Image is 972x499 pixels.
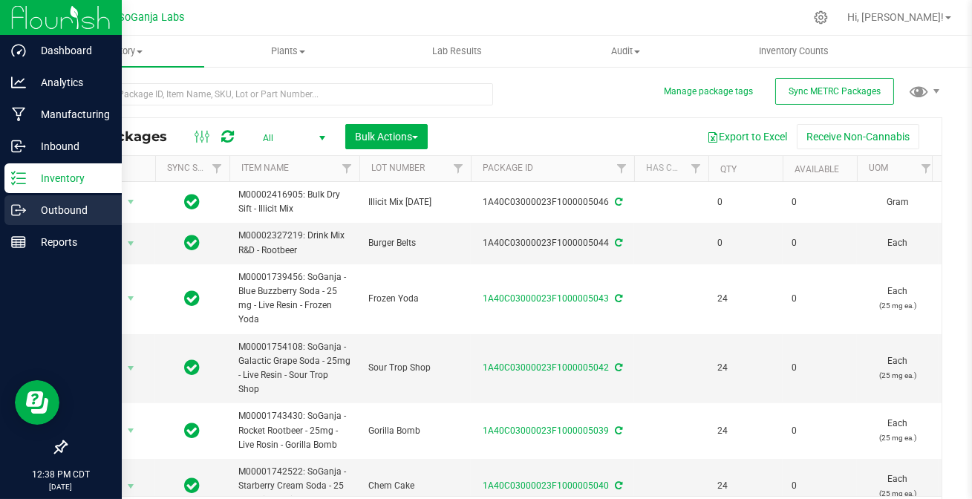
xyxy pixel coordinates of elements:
span: Plants [205,45,372,58]
span: Sync from Compliance System [613,362,622,373]
span: Sync from Compliance System [613,425,622,436]
p: (25 mg ea.) [866,299,930,313]
inline-svg: Inbound [11,139,26,154]
button: Manage package tags [664,85,753,98]
span: M00002327219: Drink Mix R&D - Rootbeer [238,229,350,257]
button: Bulk Actions [345,124,428,149]
span: Inventory Counts [739,45,849,58]
input: Search Package ID, Item Name, SKU, Lot or Part Number... [65,83,493,105]
p: (25 mg ea.) [866,431,930,445]
span: 24 [717,424,774,438]
span: 0 [792,195,848,209]
a: Lab Results [373,36,541,67]
span: M00001754108: SoGanja - Galactic Grape Soda - 25mg - Live Resin - Sour Trop Shop [238,340,350,397]
a: 1A40C03000023F1000005043 [483,293,609,304]
iframe: Resource center [15,380,59,425]
span: select [122,233,140,254]
span: 0 [792,424,848,438]
a: Filter [205,156,229,181]
span: Each [866,284,930,313]
p: (25 mg ea.) [866,368,930,382]
a: Plants [204,36,373,67]
a: Filter [914,156,939,181]
p: 12:38 PM CDT [7,468,115,481]
a: Filter [684,156,708,181]
span: select [122,288,140,309]
p: Inbound [26,137,115,155]
span: select [122,476,140,497]
span: Hi, [PERSON_NAME]! [847,11,944,23]
span: Bulk Actions [355,131,418,143]
p: Analytics [26,74,115,91]
span: Gram [866,195,930,209]
a: Filter [446,156,471,181]
a: 1A40C03000023F1000005042 [483,362,609,373]
a: Lot Number [371,163,425,173]
span: Each [866,417,930,445]
span: Burger Belts [368,236,462,250]
a: Available [795,164,839,175]
span: Illicit Mix [DATE] [368,195,462,209]
span: Sync from Compliance System [613,293,622,304]
a: Sync Status [167,163,224,173]
button: Sync METRC Packages [775,78,894,105]
span: 24 [717,479,774,493]
inline-svg: Reports [11,235,26,249]
span: M00001739456: SoGanja - Blue Buzzberry Soda - 25 mg - Live Resin - Frozen Yoda [238,270,350,327]
button: Export to Excel [697,124,797,149]
span: Frozen Yoda [368,292,462,306]
a: Inventory Counts [710,36,878,67]
span: 0 [792,361,848,375]
a: Item Name [241,163,289,173]
p: Inventory [26,169,115,187]
span: Sync from Compliance System [613,480,622,491]
span: Gorilla Bomb [368,424,462,438]
span: Sync METRC Packages [789,86,881,97]
a: Filter [610,156,634,181]
a: Filter [335,156,359,181]
p: [DATE] [7,481,115,492]
span: 0 [717,236,774,250]
button: Receive Non-Cannabis [797,124,919,149]
span: Each [866,236,930,250]
span: Sync from Compliance System [613,238,622,248]
span: M00001743430: SoGanja - Rocket Rootbeer - 25mg - Live Rosin - Gorilla Bomb [238,409,350,452]
span: In Sync [185,357,200,378]
span: 0 [792,479,848,493]
inline-svg: Analytics [11,75,26,90]
span: Sync from Compliance System [613,197,622,207]
span: All Packages [77,128,182,145]
span: 24 [717,292,774,306]
span: In Sync [185,288,200,309]
span: 24 [717,361,774,375]
div: 1A40C03000023F1000005046 [469,195,636,209]
th: Has COA [634,156,708,182]
span: 0 [792,236,848,250]
span: select [122,420,140,441]
div: 1A40C03000023F1000005044 [469,236,636,250]
span: Audit [542,45,709,58]
inline-svg: Manufacturing [11,107,26,122]
span: select [122,192,140,212]
span: Sour Trop Shop [368,361,462,375]
span: select [122,358,140,379]
span: 0 [717,195,774,209]
a: 1A40C03000023F1000005040 [483,480,609,491]
p: Manufacturing [26,105,115,123]
p: Outbound [26,201,115,219]
p: Reports [26,233,115,251]
a: Package ID [483,163,533,173]
span: Chem Cake [368,479,462,493]
a: 1A40C03000023F1000005039 [483,425,609,436]
span: M00002416905: Bulk Dry Sift - Illicit Mix [238,188,350,216]
a: Qty [720,164,737,175]
inline-svg: Dashboard [11,43,26,58]
inline-svg: Inventory [11,171,26,186]
span: Lab Results [412,45,502,58]
span: Each [866,354,930,382]
span: SoGanja Labs [119,11,185,24]
span: In Sync [185,420,200,441]
inline-svg: Outbound [11,203,26,218]
a: Audit [541,36,710,67]
span: In Sync [185,192,200,212]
